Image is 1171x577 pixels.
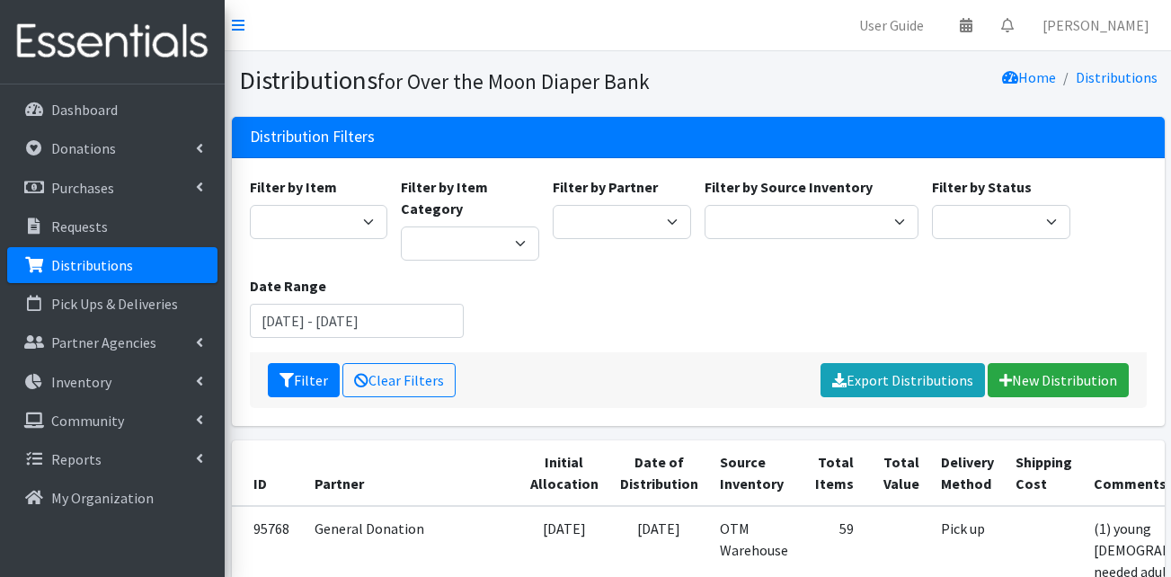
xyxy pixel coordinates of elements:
[799,440,865,506] th: Total Items
[7,247,217,283] a: Distributions
[1002,68,1056,86] a: Home
[988,363,1129,397] a: New Distribution
[1076,68,1158,86] a: Distributions
[7,441,217,477] a: Reports
[609,440,709,506] th: Date of Distribution
[1028,7,1164,43] a: [PERSON_NAME]
[553,176,658,198] label: Filter by Partner
[7,480,217,516] a: My Organization
[51,179,114,197] p: Purchases
[250,176,337,198] label: Filter by Item
[7,209,217,244] a: Requests
[250,128,375,146] h3: Distribution Filters
[932,176,1032,198] label: Filter by Status
[51,101,118,119] p: Dashboard
[7,364,217,400] a: Inventory
[845,7,938,43] a: User Guide
[51,333,156,351] p: Partner Agencies
[51,489,154,507] p: My Organization
[232,440,304,506] th: ID
[7,286,217,322] a: Pick Ups & Deliveries
[7,324,217,360] a: Partner Agencies
[51,450,102,468] p: Reports
[7,403,217,439] a: Community
[7,130,217,166] a: Donations
[705,176,873,198] label: Filter by Source Inventory
[51,256,133,274] p: Distributions
[239,65,692,96] h1: Distributions
[304,440,519,506] th: Partner
[342,363,456,397] a: Clear Filters
[865,440,930,506] th: Total Value
[7,12,217,72] img: HumanEssentials
[51,295,178,313] p: Pick Ups & Deliveries
[51,139,116,157] p: Donations
[1005,440,1083,506] th: Shipping Cost
[709,440,799,506] th: Source Inventory
[401,176,539,219] label: Filter by Item Category
[377,68,650,94] small: for Over the Moon Diaper Bank
[250,304,464,338] input: January 1, 2011 - December 31, 2011
[519,440,609,506] th: Initial Allocation
[268,363,340,397] button: Filter
[51,217,108,235] p: Requests
[250,275,326,297] label: Date Range
[821,363,985,397] a: Export Distributions
[7,170,217,206] a: Purchases
[930,440,1005,506] th: Delivery Method
[51,373,111,391] p: Inventory
[7,92,217,128] a: Dashboard
[51,412,124,430] p: Community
